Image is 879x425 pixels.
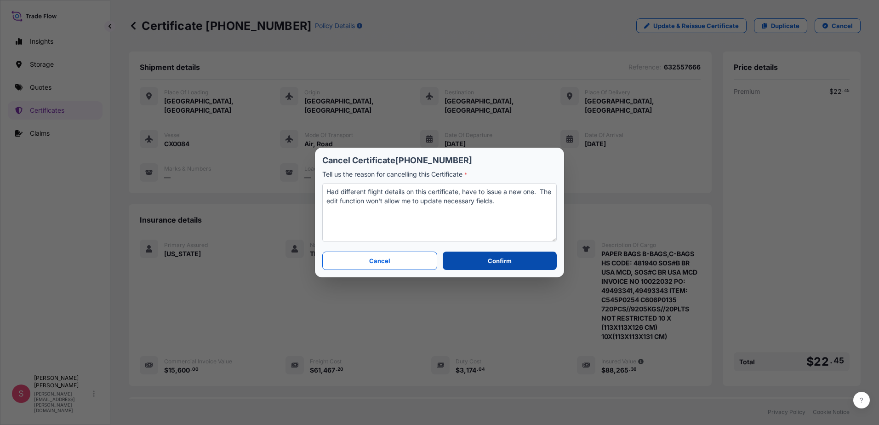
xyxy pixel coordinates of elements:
[488,256,512,265] p: Confirm
[369,256,390,265] p: Cancel
[322,170,557,179] p: Tell us the reason for cancelling this Certificate
[322,183,557,242] textarea: Had different flight details on this certificate, have to issue a new one. The edit function won'...
[322,252,437,270] button: Cancel
[443,252,557,270] button: Confirm
[322,155,557,166] p: Cancel Certificate [PHONE_NUMBER]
